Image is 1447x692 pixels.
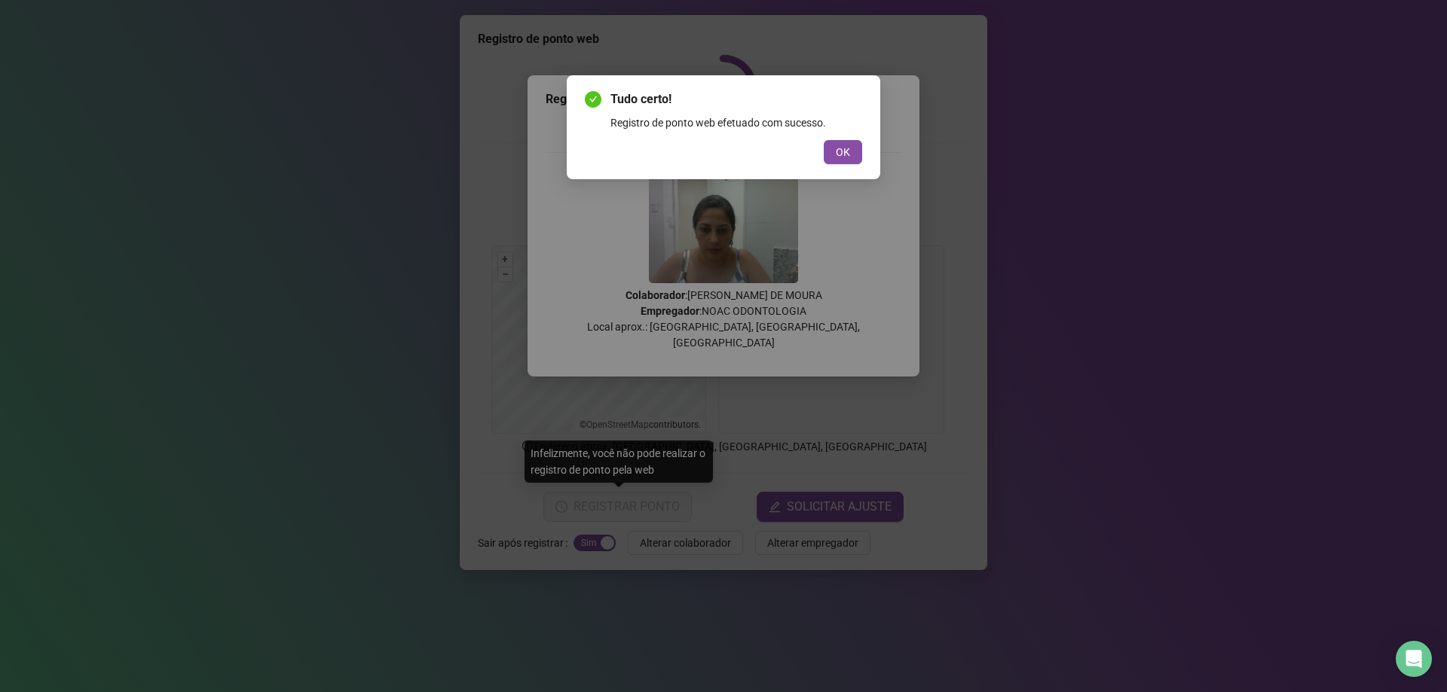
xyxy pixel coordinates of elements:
[836,144,850,160] span: OK
[610,90,862,108] span: Tudo certo!
[585,91,601,108] span: check-circle
[610,114,862,131] div: Registro de ponto web efetuado com sucesso.
[1396,641,1432,677] div: Open Intercom Messenger
[824,140,862,164] button: OK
